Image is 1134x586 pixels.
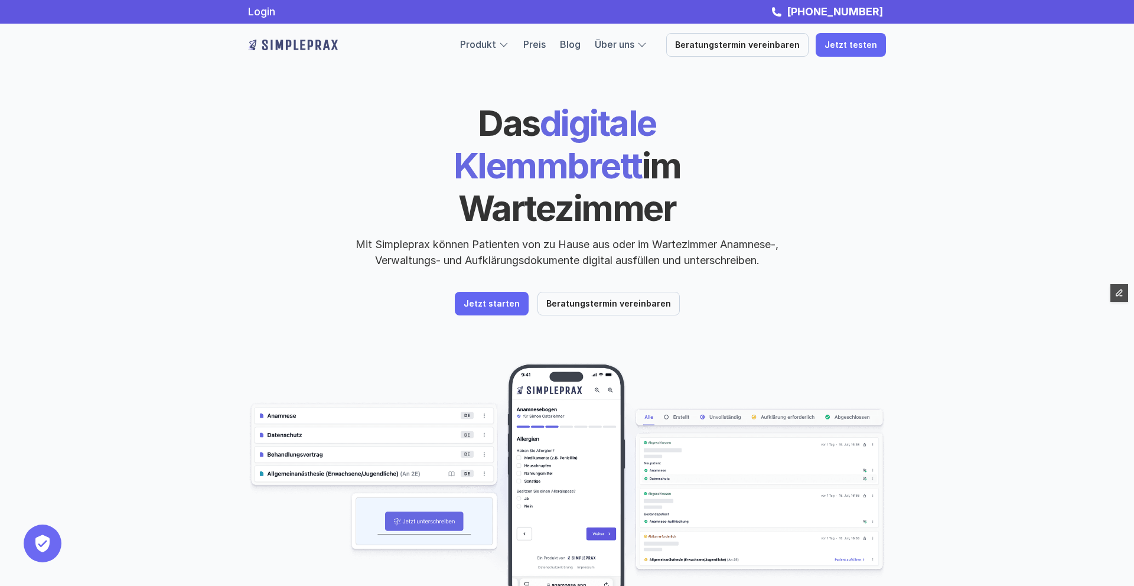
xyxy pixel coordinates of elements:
[363,102,771,229] h1: digitale Klemmbrett
[537,292,680,315] a: Beratungstermin vereinbaren
[825,40,877,50] p: Jetzt testen
[784,5,886,18] a: [PHONE_NUMBER]
[464,299,520,309] p: Jetzt starten
[455,292,529,315] a: Jetzt starten
[458,144,687,229] span: im Wartezimmer
[1110,284,1128,302] button: Edit Framer Content
[560,38,581,50] a: Blog
[546,299,671,309] p: Beratungstermin vereinbaren
[816,33,886,57] a: Jetzt testen
[346,236,788,268] p: Mit Simpleprax können Patienten von zu Hause aus oder im Wartezimmer Anamnese-, Verwaltungs- und ...
[248,5,275,18] a: Login
[666,33,809,57] a: Beratungstermin vereinbaren
[787,5,883,18] strong: [PHONE_NUMBER]
[675,40,800,50] p: Beratungstermin vereinbaren
[595,38,634,50] a: Über uns
[523,38,546,50] a: Preis
[460,38,496,50] a: Produkt
[478,102,540,144] span: Das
